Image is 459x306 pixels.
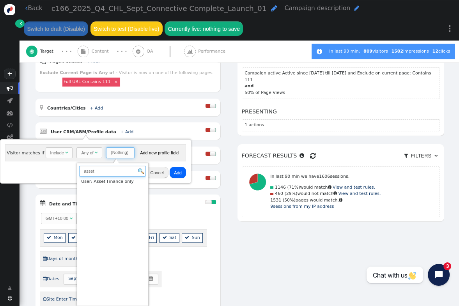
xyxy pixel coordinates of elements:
[182,233,203,243] li: Sun
[187,49,193,54] span: 
[242,149,440,163] h6: Forecast results
[339,198,342,202] span: 
[317,48,322,55] span: 
[46,215,68,222] div: GMT+10:00
[362,48,390,55] div: visitors
[40,106,113,111] a:  Countries/Cities + Add
[20,20,22,27] span: 
[68,276,79,282] span: Sept
[338,191,381,196] a: View and test rules.
[159,233,179,243] li: Sat
[409,153,433,159] span: Filters
[15,19,25,28] a: 
[119,70,214,75] div: Visitor is now on one of the following pages.
[271,5,277,12] span: 
[133,41,184,62] a:  QA
[284,191,297,196] span: (29%)
[354,5,359,11] span: 
[242,67,440,99] section: Campaign active Active since [DATE] till [DATE] and Exclude on current page: Contains 111 50% of ...
[285,5,351,12] span: Campaign description
[43,274,60,284] a: Dates
[25,5,28,11] span: 
[7,134,13,140] span: 
[50,59,82,64] b: Pages Visited
[328,185,331,189] span: 
[117,48,127,56] div: · · ·
[78,41,133,62] a:  Content · · ·
[40,70,118,75] b: Exclude Current Page is Any of -
[242,108,440,116] h6: Presenting
[136,49,140,54] span: 
[86,59,99,64] a: + Add
[24,21,88,35] button: Switch to draft (Disable)
[287,185,300,190] span: (71%)
[47,106,86,111] b: Countries/Cities
[148,276,154,282] span: 
[7,97,13,103] span: 
[391,49,403,54] b: 1502
[81,150,93,156] div: Any of
[111,149,128,156] div: (Nothing)
[79,177,146,187] td: User: Asset Finance only
[185,235,189,240] span: 
[404,153,408,158] span: 
[51,4,267,12] span: c166_2025_Q4_CHL_Sept_Connective Complete_Launch_01
[4,283,16,294] a: 
[136,147,183,159] button: Add new profile field
[62,48,72,56] div: · · ·
[81,49,85,54] span: 
[113,79,119,84] a: ×
[270,173,381,180] p: In last 90 min we have sessions.
[90,106,103,111] a: + Add
[64,274,158,285] span: , till ,
[25,4,42,13] a: Back
[145,167,168,178] button: Cancel
[434,153,438,158] span: 
[5,144,186,161] div: Visitor matches if
[92,48,111,55] span: Content
[43,294,80,304] a: Site Enter Time
[270,169,381,214] div: would match would not match pages would match.
[26,41,78,62] a:  Target · · ·
[43,253,79,264] a: Days of month
[95,150,97,155] span: 
[147,48,156,55] span: QA
[50,150,64,156] div: Include
[65,150,68,155] span: 
[245,83,437,90] b: and
[310,151,316,161] span: 
[44,233,66,243] li: Mon
[432,49,438,54] b: 12
[68,233,89,243] li: Tue
[71,235,76,240] span: 
[4,69,15,79] a: +
[270,198,281,203] span: 1531
[8,285,12,292] span: 
[8,296,12,301] span: 
[170,167,186,178] button: Add
[333,191,337,196] span: 
[7,110,13,116] span: 
[333,185,375,190] a: View and test rules.
[79,166,146,177] input: Find
[40,48,56,55] span: Target
[49,202,84,207] b: Date and Time
[198,48,228,55] span: Performance
[30,49,34,54] span: 
[43,256,47,261] span: 
[40,200,45,206] span: 
[432,49,450,54] span: clicks
[40,58,46,64] span: 
[40,129,144,134] a:  User CRM/ABM/Profile data + Add
[165,21,243,35] button: Currently live: nothing to save
[402,150,440,162] a:  Filters 
[43,297,46,301] span: 
[7,122,13,128] span: 
[7,85,13,91] span: 
[245,122,264,127] span: 1 actions
[363,49,372,54] b: 809
[40,202,94,207] a:  Date and Time
[184,41,239,62] a:  Performance
[440,17,459,40] a: ⋮
[163,235,167,240] span: 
